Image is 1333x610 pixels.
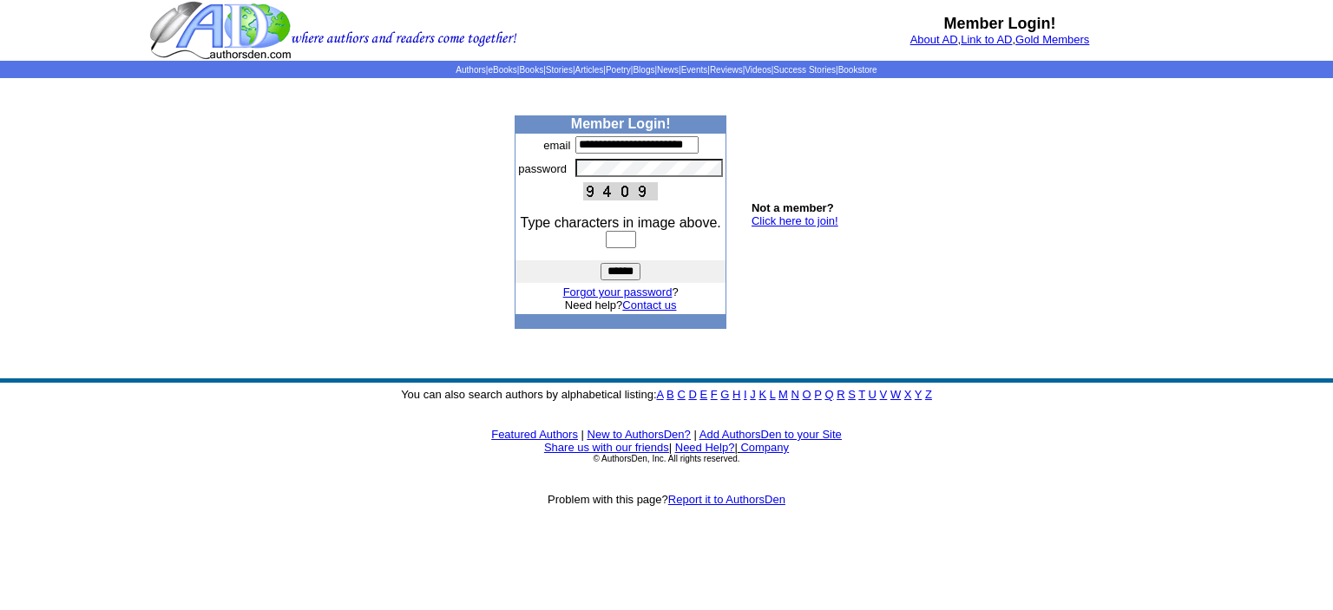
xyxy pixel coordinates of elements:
a: Click here to join! [752,214,838,227]
b: Member Login! [571,116,671,131]
a: E [699,388,707,401]
a: Authors [456,65,485,75]
a: O [803,388,811,401]
a: Q [824,388,833,401]
font: ? [563,285,679,298]
a: Link to AD [961,33,1012,46]
a: C [677,388,685,401]
a: Share us with our friends [544,441,669,454]
a: Add AuthorsDen to your Site [699,428,842,441]
a: Report it to AuthorsDen [668,493,785,506]
font: | [693,428,696,441]
font: | [581,428,584,441]
a: Contact us [622,298,676,312]
span: | | | | | | | | | | | | [456,65,877,75]
a: Articles [575,65,604,75]
a: L [770,388,776,401]
font: | [734,441,789,454]
font: Need help? [565,298,677,312]
img: This Is CAPTCHA Image [583,182,658,200]
a: Need Help? [675,441,735,454]
a: Books [519,65,543,75]
a: S [848,388,856,401]
a: Events [681,65,708,75]
a: W [890,388,901,401]
a: U [869,388,877,401]
a: Forgot your password [563,285,673,298]
a: Poetry [606,65,631,75]
font: Problem with this page? [548,493,785,506]
font: © AuthorsDen, Inc. All rights reserved. [593,454,739,463]
a: J [750,388,756,401]
a: F [711,388,718,401]
b: Member Login! [944,15,1056,32]
a: Z [925,388,932,401]
a: eBooks [488,65,516,75]
a: Gold Members [1015,33,1089,46]
a: K [758,388,766,401]
a: New to AuthorsDen? [588,428,691,441]
a: Videos [745,65,771,75]
a: X [904,388,912,401]
a: A [657,388,664,401]
font: , , [910,33,1090,46]
a: News [657,65,679,75]
a: I [744,388,747,401]
b: Not a member? [752,201,834,214]
a: Y [915,388,922,401]
a: Reviews [710,65,743,75]
a: T [858,388,865,401]
a: About AD [910,33,958,46]
font: | [669,441,672,454]
font: password [518,162,567,175]
a: M [778,388,788,401]
a: H [732,388,740,401]
a: Company [740,441,789,454]
a: Success Stories [773,65,836,75]
font: You can also search authors by alphabetical listing: [401,388,932,401]
a: P [814,388,821,401]
a: G [720,388,729,401]
a: Featured Authors [491,428,578,441]
a: D [688,388,696,401]
a: Blogs [633,65,654,75]
a: Stories [546,65,573,75]
a: Bookstore [838,65,877,75]
a: R [837,388,844,401]
a: B [666,388,674,401]
font: Type characters in image above. [521,215,721,230]
font: email [543,139,570,152]
a: N [791,388,799,401]
a: V [880,388,888,401]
